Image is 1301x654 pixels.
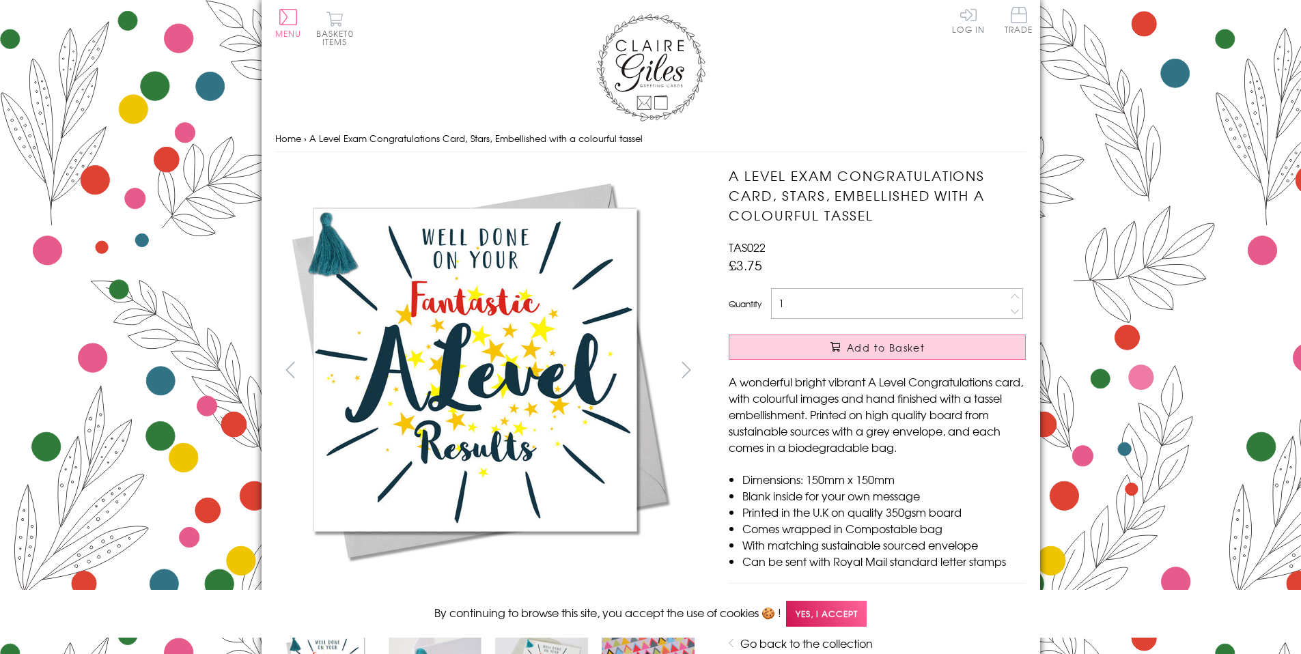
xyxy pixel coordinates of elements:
span: Trade [1005,7,1033,33]
li: Dimensions: 150mm x 150mm [742,471,1026,487]
button: Menu [275,9,302,38]
li: With matching sustainable sourced envelope [742,537,1026,553]
span: A Level Exam Congratulations Card, Stars, Embellished with a colourful tassel [309,132,643,145]
li: Comes wrapped in Compostable bag [742,520,1026,537]
a: Home [275,132,301,145]
h1: A Level Exam Congratulations Card, Stars, Embellished with a colourful tassel [729,166,1026,225]
a: Trade [1005,7,1033,36]
span: › [304,132,307,145]
span: Menu [275,27,302,40]
span: Add to Basket [847,341,925,354]
button: prev [275,354,306,385]
li: Blank inside for your own message [742,487,1026,504]
button: Add to Basket [729,335,1026,360]
span: 0 items [322,27,354,48]
li: Can be sent with Royal Mail standard letter stamps [742,553,1026,569]
p: A wonderful bright vibrant A Level Congratulations card, with colourful images and hand finished ... [729,373,1026,455]
img: A Level Exam Congratulations Card, Stars, Embellished with a colourful tassel [701,166,1111,575]
button: next [671,354,701,385]
span: £3.75 [729,255,762,274]
img: Claire Giles Greetings Cards [596,14,705,122]
span: Yes, I accept [786,601,867,627]
img: A Level Exam Congratulations Card, Stars, Embellished with a colourful tassel [275,166,684,575]
a: Log In [952,7,985,33]
li: Printed in the U.K on quality 350gsm board [742,504,1026,520]
nav: breadcrumbs [275,125,1026,153]
label: Quantity [729,298,761,310]
a: Go back to the collection [740,635,873,651]
button: Basket0 items [316,11,354,46]
span: TAS022 [729,239,766,255]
